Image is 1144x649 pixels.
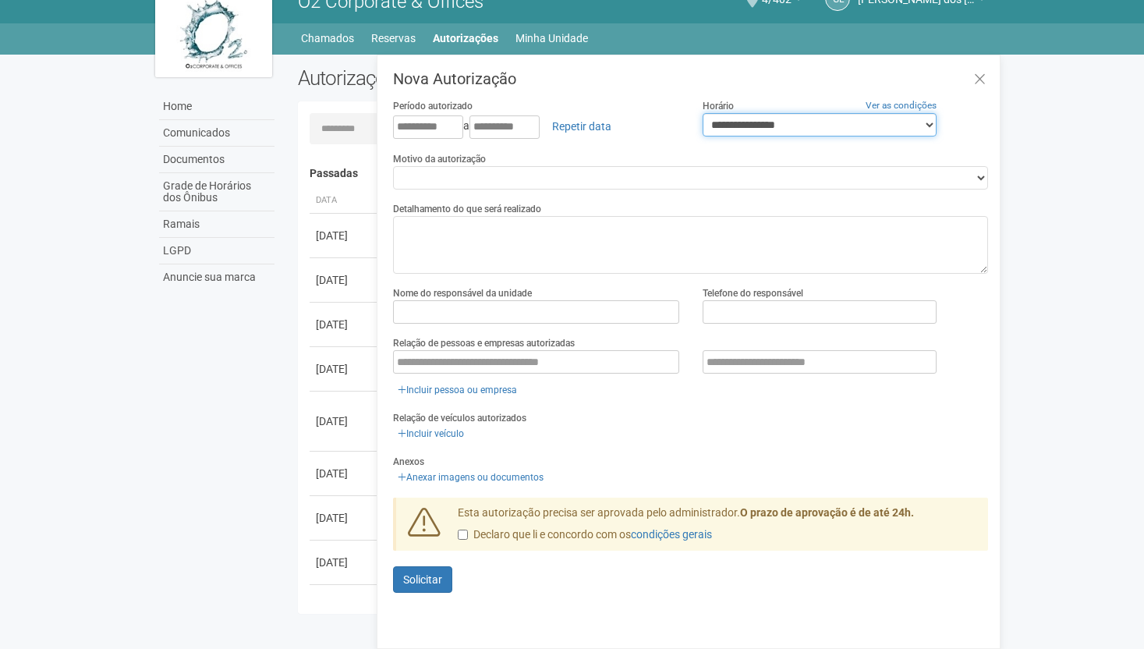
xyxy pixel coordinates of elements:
input: Declaro que li e concordo com oscondições gerais [458,530,468,540]
div: a [393,113,679,140]
a: condições gerais [631,528,712,541]
h2: Autorizações [298,66,632,90]
label: Anexos [393,455,424,469]
label: Motivo da autorização [393,152,486,166]
h3: Nova Autorização [393,71,988,87]
div: [DATE] [316,361,374,377]
div: Esta autorização precisa ser aprovada pelo administrador. [446,505,989,551]
label: Relação de veículos autorizados [393,411,526,425]
div: [DATE] [316,555,374,570]
div: [DATE] [316,228,374,243]
a: Incluir pessoa ou empresa [393,381,522,399]
label: Detalhamento do que será realizado [393,202,541,216]
a: Documentos [159,147,274,173]
div: [DATE] [316,413,374,429]
a: Anuncie sua marca [159,264,274,290]
h4: Passadas [310,168,978,179]
div: [DATE] [316,272,374,288]
a: Ver as condições [866,100,937,111]
a: Ramais [159,211,274,238]
label: Horário [703,99,734,113]
strong: O prazo de aprovação é de até 24h. [740,506,914,519]
div: [DATE] [316,466,374,481]
div: [DATE] [316,317,374,332]
a: Reservas [371,27,416,49]
a: LGPD [159,238,274,264]
a: Chamados [301,27,354,49]
div: [DATE] [316,510,374,526]
button: Solicitar [393,566,452,593]
a: Autorizações [433,27,498,49]
label: Relação de pessoas e empresas autorizadas [393,336,575,350]
span: Solicitar [403,573,442,586]
a: Comunicados [159,120,274,147]
label: Nome do responsável da unidade [393,286,532,300]
label: Declaro que li e concordo com os [458,527,712,543]
label: Período autorizado [393,99,473,113]
a: Grade de Horários dos Ônibus [159,173,274,211]
div: [DATE] [316,599,374,615]
a: Home [159,94,274,120]
a: Repetir data [542,113,622,140]
a: Incluir veículo [393,425,469,442]
label: Telefone do responsável [703,286,803,300]
a: Minha Unidade [515,27,588,49]
a: Anexar imagens ou documentos [393,469,548,486]
th: Data [310,188,380,214]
